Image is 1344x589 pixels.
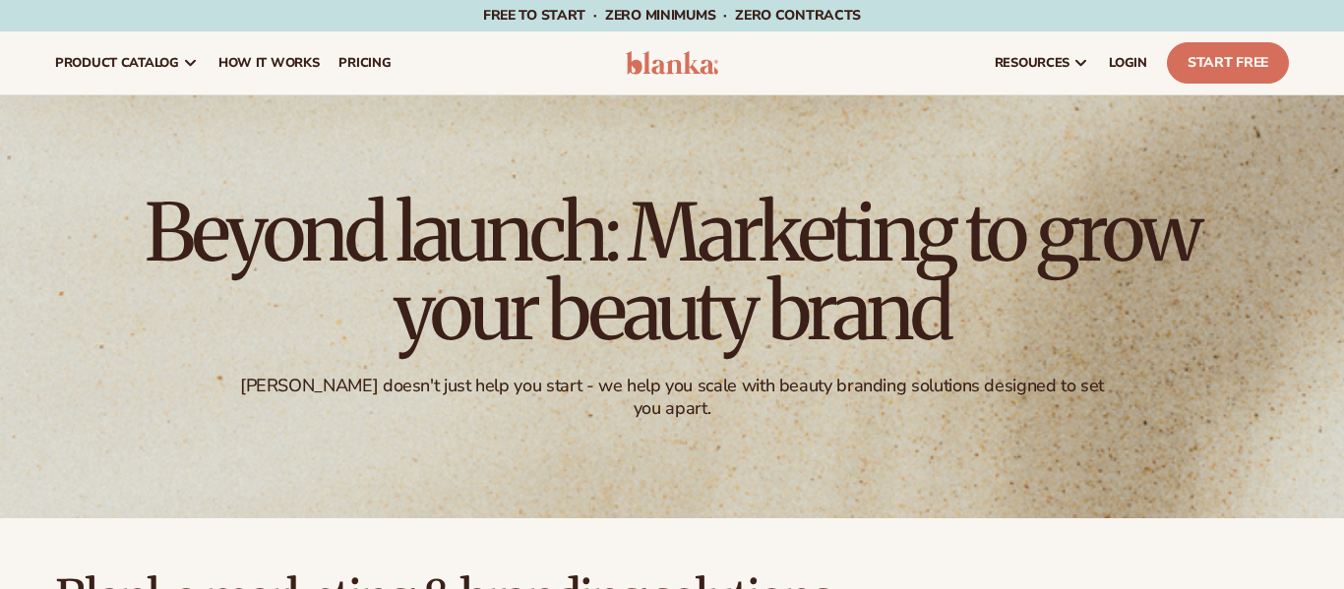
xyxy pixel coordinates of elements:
[234,375,1109,421] div: [PERSON_NAME] doesn't just help you start - we help you scale with beauty branding solutions desi...
[1109,55,1147,71] span: LOGIN
[985,31,1099,94] a: resources
[1099,31,1157,94] a: LOGIN
[626,51,718,75] img: logo
[995,55,1069,71] span: resources
[1167,42,1289,84] a: Start Free
[338,55,391,71] span: pricing
[131,194,1213,351] h1: Beyond launch: Marketing to grow your beauty brand
[209,31,330,94] a: How It Works
[329,31,400,94] a: pricing
[483,6,861,25] span: Free to start · ZERO minimums · ZERO contracts
[55,55,179,71] span: product catalog
[218,55,320,71] span: How It Works
[45,31,209,94] a: product catalog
